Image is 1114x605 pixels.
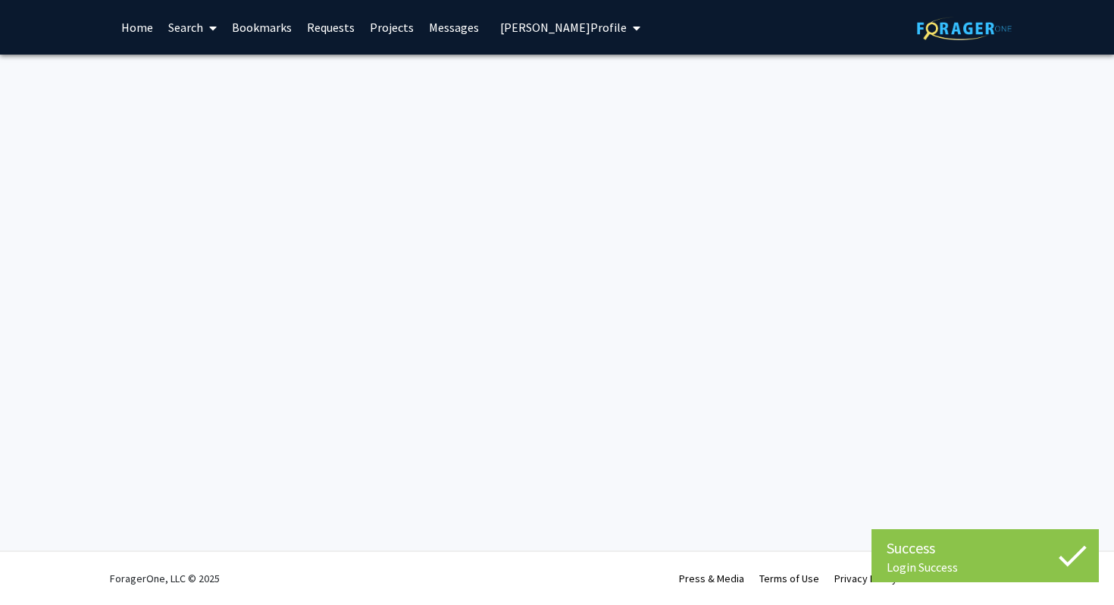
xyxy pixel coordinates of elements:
[887,560,1084,575] div: Login Success
[759,572,819,585] a: Terms of Use
[114,1,161,54] a: Home
[161,1,224,54] a: Search
[917,17,1012,40] img: ForagerOne Logo
[834,572,897,585] a: Privacy Policy
[224,1,299,54] a: Bookmarks
[679,572,744,585] a: Press & Media
[362,1,421,54] a: Projects
[887,537,1084,560] div: Success
[421,1,487,54] a: Messages
[500,20,627,35] span: [PERSON_NAME] Profile
[110,552,220,605] div: ForagerOne, LLC © 2025
[299,1,362,54] a: Requests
